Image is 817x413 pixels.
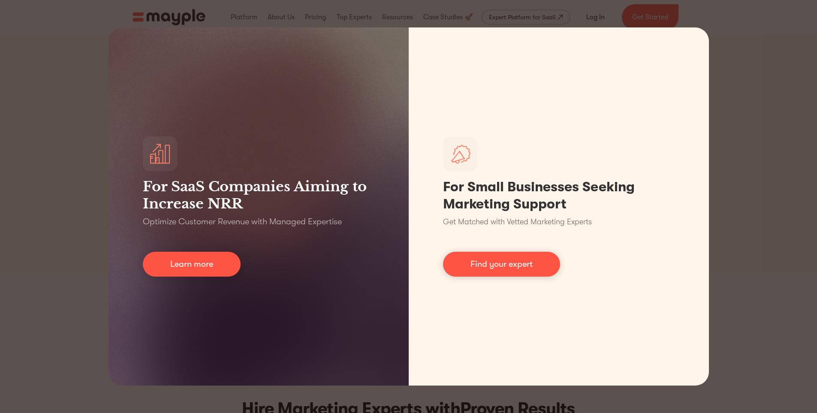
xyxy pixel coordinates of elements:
h3: For SaaS Companies Aiming to Increase NRR [143,178,374,212]
a: Learn more [143,252,241,277]
h1: For Small Businesses Seeking Marketing Support [443,178,675,213]
p: Optimize Customer Revenue with Managed Expertise [143,216,342,228]
p: Get Matched with Vetted Marketing Experts [443,216,592,228]
a: Find your expert [443,252,560,277]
